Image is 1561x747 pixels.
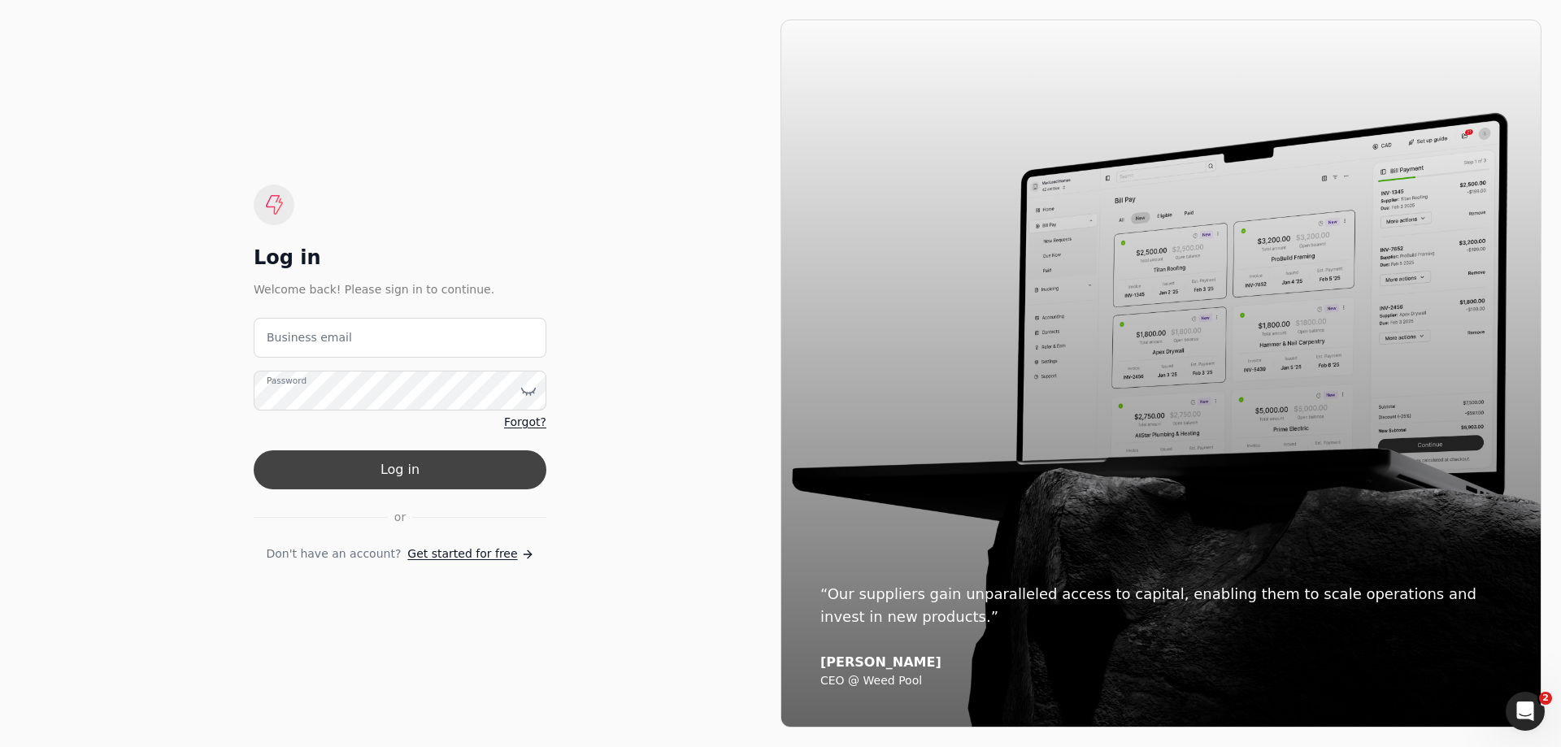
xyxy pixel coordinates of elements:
[266,545,401,562] span: Don't have an account?
[1506,692,1545,731] iframe: Intercom live chat
[394,509,406,526] span: or
[1539,692,1552,705] span: 2
[407,545,533,562] a: Get started for free
[254,450,546,489] button: Log in
[820,654,1502,671] div: [PERSON_NAME]
[504,414,546,431] a: Forgot?
[254,245,546,271] div: Log in
[407,545,517,562] span: Get started for free
[254,280,546,298] div: Welcome back! Please sign in to continue.
[267,375,307,388] label: Password
[820,583,1502,628] div: “Our suppliers gain unparalleled access to capital, enabling them to scale operations and invest ...
[267,329,352,346] label: Business email
[820,674,1502,688] div: CEO @ Weed Pool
